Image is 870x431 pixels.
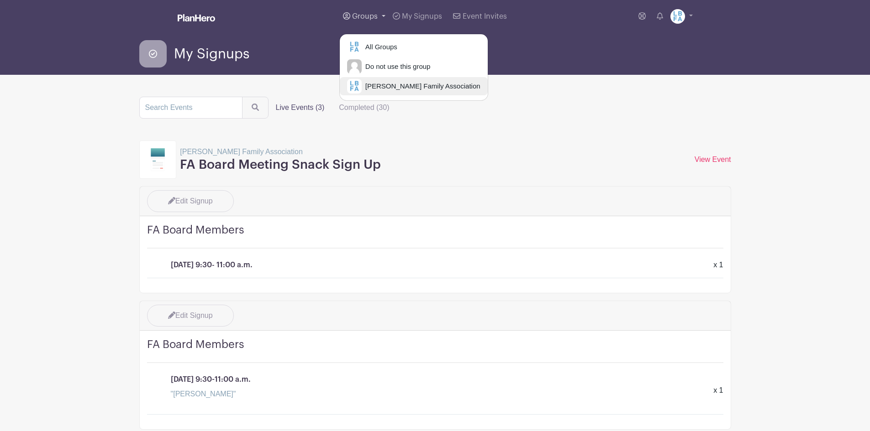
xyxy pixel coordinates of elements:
[180,157,381,173] h3: FA Board Meeting Snack Sign Up
[347,59,362,74] img: default-ce2991bfa6775e67f084385cd625a349d9dcbb7a52a09fb2fda1e96e2d18dcdb.png
[463,13,507,20] span: Event Invites
[269,99,397,117] div: filters
[151,148,165,171] img: template6-b34d95829ae2010144f418b938b15ae2b5120328665792fd4f9f1ea091e5a729.svg
[147,338,723,363] h4: FA Board Members
[147,305,234,327] a: Edit Signup
[147,190,234,212] a: Edit Signup
[340,38,488,56] a: All Groups
[174,47,249,62] span: My Signups
[402,13,442,20] span: My Signups
[139,97,243,119] input: Search Events
[171,389,703,400] div: "[PERSON_NAME]"
[695,156,731,163] a: View Event
[340,57,488,76] a: Do not use this group
[708,385,728,396] div: x 1
[708,260,728,270] div: x 1
[180,146,381,157] p: [PERSON_NAME] Family Association
[352,13,378,20] span: Groups
[171,374,251,385] p: [DATE] 9:30-11:00 a.m.
[670,9,685,24] img: LBFArev.png
[347,40,362,54] img: LBFArev.png
[147,223,723,249] h4: FA Board Members
[362,81,480,92] span: [PERSON_NAME] Family Association
[171,260,253,270] p: [DATE] 9:30- 11:00 a.m.
[332,99,396,117] label: Completed (30)
[362,62,431,72] span: Do not use this group
[339,34,488,101] div: Groups
[340,77,488,95] a: [PERSON_NAME] Family Association
[178,14,215,21] img: logo_white-6c42ec7e38ccf1d336a20a19083b03d10ae64f83f12c07503d8b9e83406b4c7d.svg
[269,99,332,117] label: Live Events (3)
[362,42,397,52] span: All Groups
[347,79,362,93] img: LBFArev.png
